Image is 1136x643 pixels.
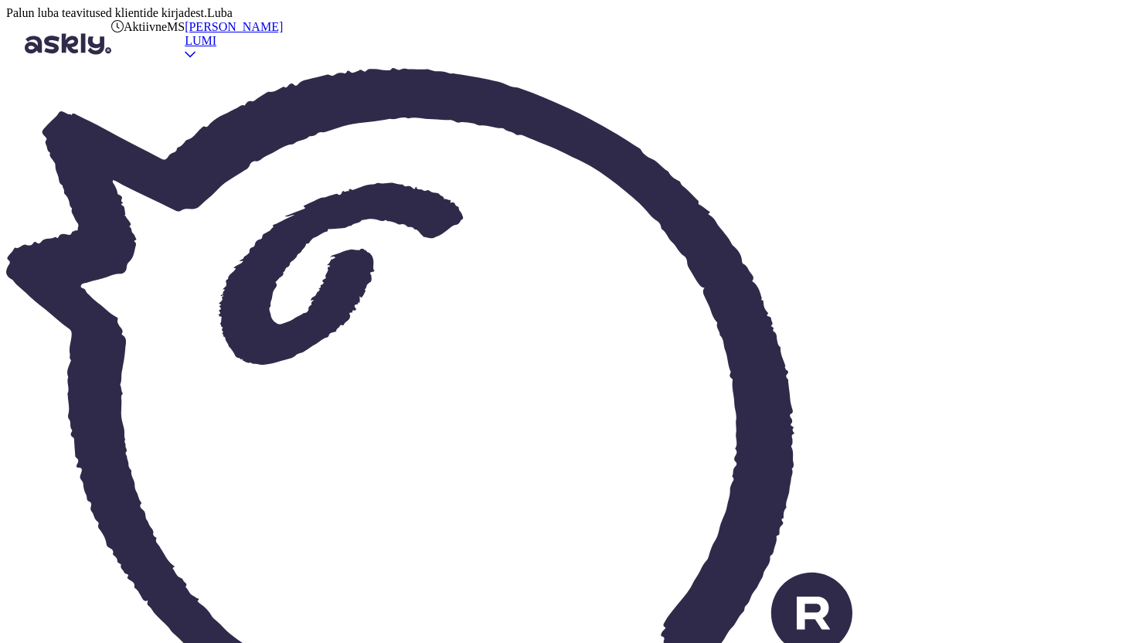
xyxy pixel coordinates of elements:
div: [PERSON_NAME] [185,20,283,34]
span: Luba [207,6,233,19]
div: LUMI [185,34,283,48]
div: MS [167,20,185,68]
div: Aktiivne [111,20,167,34]
a: [PERSON_NAME]LUMI [185,20,283,61]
